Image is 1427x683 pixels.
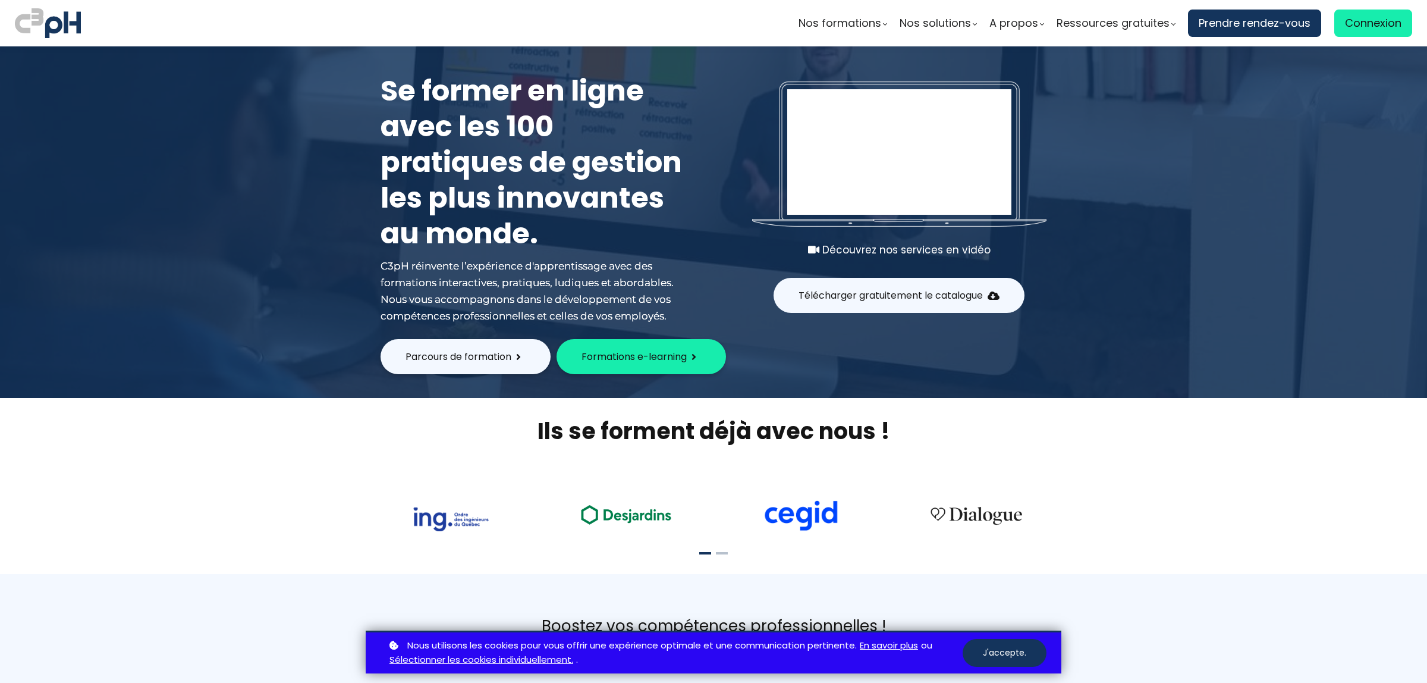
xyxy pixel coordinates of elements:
span: Nos formations [799,14,881,32]
img: ea49a208ccc4d6e7deb170dc1c457f3b.png [573,498,680,531]
img: cdf238afa6e766054af0b3fe9d0794df.png [763,500,839,531]
div: C3pH réinvente l’expérience d'apprentissage avec des formations interactives, pratiques, ludiques... [381,258,690,324]
a: En savoir plus [860,638,918,653]
img: logo C3PH [15,6,81,40]
button: Parcours de formation [381,339,551,374]
div: Boostez vos compétences professionnelles ! [381,616,1046,637]
a: Prendre rendez-vous [1188,10,1321,37]
span: Connexion [1345,14,1401,32]
span: Nos solutions [900,14,971,32]
span: A propos [989,14,1038,32]
h1: Se former en ligne avec les 100 pratiques de gestion les plus innovantes au monde. [381,73,690,252]
button: J'accepte. [963,639,1046,667]
span: Formations e-learning [582,349,687,364]
a: Sélectionner les cookies individuellement. [389,653,573,668]
span: Ressources gratuites [1057,14,1170,32]
span: Prendre rendez-vous [1199,14,1310,32]
span: Nous utilisons les cookies pour vous offrir une expérience optimale et une communication pertinente. [407,638,857,653]
span: Parcours de formation [406,349,511,364]
a: Connexion [1334,10,1412,37]
h2: Ils se forment déjà avec nous ! [366,416,1061,446]
div: Découvrez nos services en vidéo [752,242,1046,258]
button: Formations e-learning [557,339,726,374]
button: Télécharger gratuitement le catalogue [774,278,1024,313]
img: 4cbfeea6ce3138713587aabb8dcf64fe.png [923,499,1030,531]
span: Télécharger gratuitement le catalogue [799,288,983,303]
img: 73f878ca33ad2a469052bbe3fa4fd140.png [413,507,489,531]
p: ou . [386,638,963,668]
